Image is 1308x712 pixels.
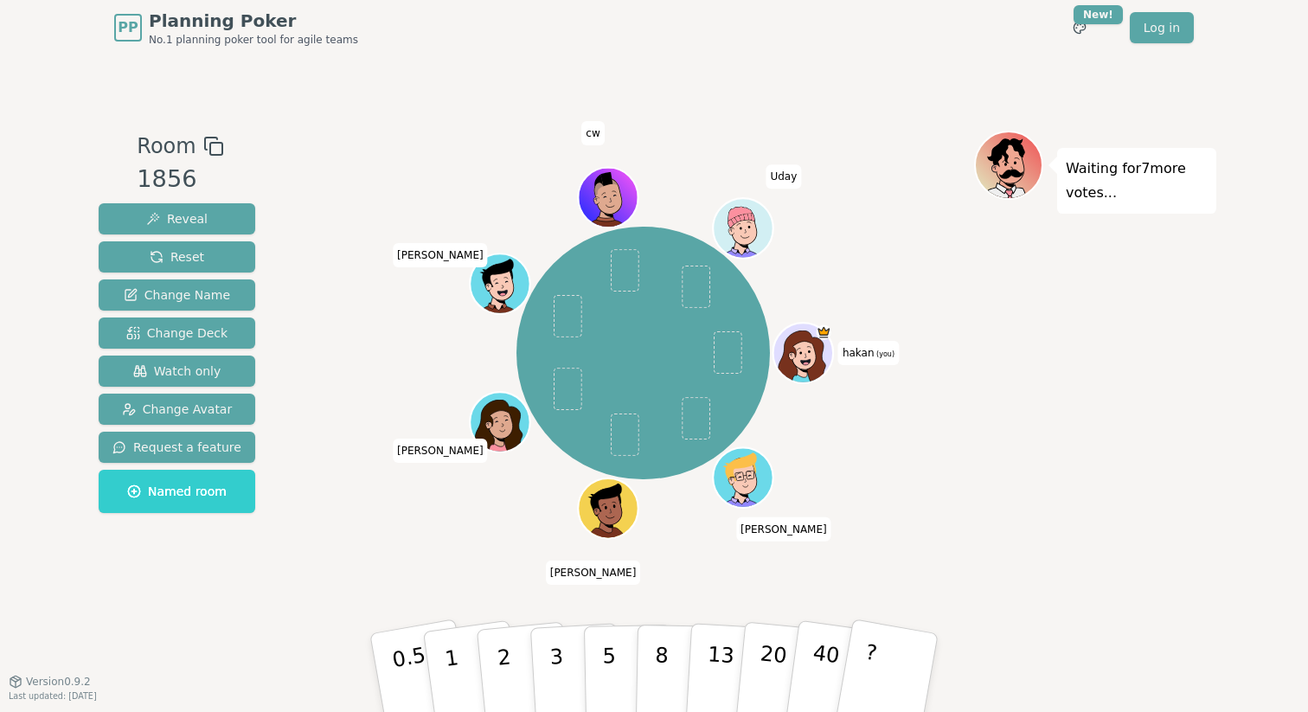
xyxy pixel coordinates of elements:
button: Change Avatar [99,394,255,425]
span: Room [137,131,196,162]
button: Click to change your avatar [774,324,830,381]
span: Named room [127,483,227,500]
span: Reveal [146,210,208,228]
p: Waiting for 7 more votes... [1066,157,1208,205]
button: Change Deck [99,318,255,349]
button: Version0.9.2 [9,675,91,689]
a: Log in [1130,12,1194,43]
span: Planning Poker [149,9,358,33]
span: hakan is the host [816,324,830,339]
span: No.1 planning poker tool for agile teams [149,33,358,47]
span: Version 0.9.2 [26,675,91,689]
button: Watch only [99,356,255,387]
button: Reveal [99,203,255,234]
span: Click to change your name [581,121,604,145]
span: Click to change your name [393,243,488,267]
span: Click to change your name [393,439,488,463]
span: Watch only [133,362,221,380]
span: Change Avatar [122,401,233,418]
span: PP [118,17,138,38]
span: Last updated: [DATE] [9,691,97,701]
span: Change Name [124,286,230,304]
a: PPPlanning PokerNo.1 planning poker tool for agile teams [114,9,358,47]
span: (you) [875,350,895,358]
button: Reset [99,241,255,273]
span: Request a feature [112,439,241,456]
button: Request a feature [99,432,255,463]
span: Change Deck [126,324,228,342]
button: New! [1064,12,1095,43]
span: Reset [150,248,204,266]
span: Click to change your name [838,341,899,365]
div: New! [1074,5,1123,24]
div: 1856 [137,162,223,197]
span: Click to change your name [736,516,831,541]
span: Click to change your name [546,561,641,585]
span: Click to change your name [766,164,801,189]
button: Change Name [99,279,255,311]
button: Named room [99,470,255,513]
